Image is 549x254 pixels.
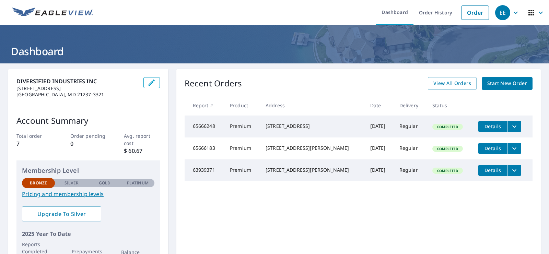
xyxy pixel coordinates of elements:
[260,95,365,116] th: Address
[266,123,359,130] div: [STREET_ADDRESS]
[185,159,224,181] td: 63939371
[8,44,541,58] h1: Dashboard
[12,8,93,18] img: EV Logo
[224,116,260,137] td: Premium
[507,143,521,154] button: filesDropdownBtn-65666183
[394,137,427,159] td: Regular
[127,180,149,186] p: Platinum
[461,5,489,20] a: Order
[482,145,503,152] span: Details
[16,132,52,140] p: Total order
[224,137,260,159] td: Premium
[365,116,394,137] td: [DATE]
[495,5,510,20] div: EE
[30,180,47,186] p: Bronze
[487,79,527,88] span: Start New Order
[22,230,154,238] p: 2025 Year To Date
[185,137,224,159] td: 65666183
[507,121,521,132] button: filesDropdownBtn-65666248
[65,180,79,186] p: Silver
[185,95,224,116] th: Report #
[27,210,96,218] span: Upgrade To Silver
[16,92,138,98] p: [GEOGRAPHIC_DATA], MD 21237-3321
[224,95,260,116] th: Product
[16,140,52,148] p: 7
[394,95,427,116] th: Delivery
[16,114,160,127] p: Account Summary
[22,206,101,221] a: Upgrade To Silver
[478,143,507,154] button: detailsBtn-65666183
[16,77,138,85] p: DIVERSIFIED INDUSTRIES INC
[22,166,154,175] p: Membership Level
[185,77,242,90] p: Recent Orders
[428,77,477,90] a: View All Orders
[482,77,533,90] a: Start New Order
[482,167,503,173] span: Details
[266,167,359,173] div: [STREET_ADDRESS][PERSON_NAME]
[365,159,394,181] td: [DATE]
[124,147,160,155] p: $ 60.67
[70,132,106,140] p: Order pending
[482,123,503,130] span: Details
[224,159,260,181] td: Premium
[185,116,224,137] td: 65666248
[365,137,394,159] td: [DATE]
[427,95,473,116] th: Status
[124,132,160,147] p: Avg. report cost
[433,124,462,129] span: Completed
[70,140,106,148] p: 0
[394,116,427,137] td: Regular
[478,165,507,176] button: detailsBtn-63939371
[507,165,521,176] button: filesDropdownBtn-63939371
[16,85,138,92] p: [STREET_ADDRESS]
[394,159,427,181] td: Regular
[433,146,462,151] span: Completed
[266,145,359,152] div: [STREET_ADDRESS][PERSON_NAME]
[433,79,471,88] span: View All Orders
[99,180,110,186] p: Gold
[433,168,462,173] span: Completed
[478,121,507,132] button: detailsBtn-65666248
[22,190,154,198] a: Pricing and membership levels
[365,95,394,116] th: Date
